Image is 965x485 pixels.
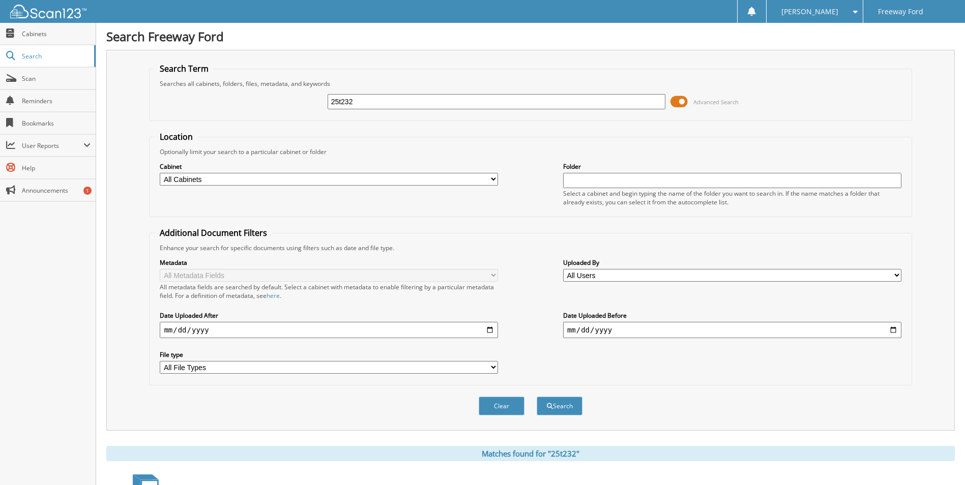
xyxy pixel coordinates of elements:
[563,258,901,267] label: Uploaded By
[479,397,524,415] button: Clear
[267,291,280,300] a: here
[155,63,214,74] legend: Search Term
[22,52,89,60] span: Search
[563,162,901,171] label: Folder
[155,227,272,238] legend: Additional Document Filters
[563,311,901,320] label: Date Uploaded Before
[160,283,498,300] div: All metadata fields are searched by default. Select a cabinet with metadata to enable filtering b...
[22,97,91,105] span: Reminders
[22,164,91,172] span: Help
[781,9,838,15] span: [PERSON_NAME]
[22,29,91,38] span: Cabinets
[22,74,91,83] span: Scan
[22,186,91,195] span: Announcements
[878,9,923,15] span: Freeway Ford
[160,162,498,171] label: Cabinet
[693,98,739,106] span: Advanced Search
[106,446,955,461] div: Matches found for "25t232"
[83,187,92,195] div: 1
[22,141,83,150] span: User Reports
[160,322,498,338] input: start
[22,119,91,128] span: Bookmarks
[563,189,901,206] div: Select a cabinet and begin typing the name of the folder you want to search in. If the name match...
[537,397,582,415] button: Search
[160,311,498,320] label: Date Uploaded After
[155,79,906,88] div: Searches all cabinets, folders, files, metadata, and keywords
[106,28,955,45] h1: Search Freeway Ford
[155,147,906,156] div: Optionally limit your search to a particular cabinet or folder
[10,5,86,18] img: scan123-logo-white.svg
[160,350,498,359] label: File type
[155,244,906,252] div: Enhance your search for specific documents using filters such as date and file type.
[155,131,198,142] legend: Location
[160,258,498,267] label: Metadata
[563,322,901,338] input: end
